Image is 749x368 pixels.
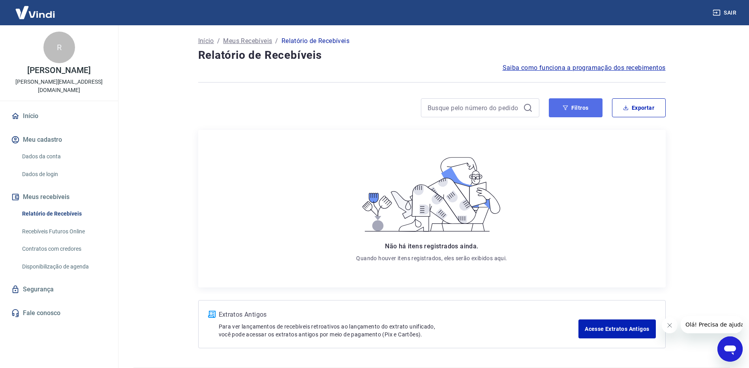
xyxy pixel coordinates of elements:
h4: Relatório de Recebíveis [198,47,666,63]
p: / [275,36,278,46]
a: Contratos com credores [19,241,109,257]
a: Início [9,107,109,125]
a: Disponibilização de agenda [19,259,109,275]
button: Sair [711,6,740,20]
a: Fale conosco [9,304,109,322]
a: Saiba como funciona a programação dos recebimentos [503,63,666,73]
a: Dados da conta [19,148,109,165]
p: Para ver lançamentos de recebíveis retroativos ao lançamento do extrato unificado, você pode aces... [219,323,579,338]
a: Início [198,36,214,46]
p: Quando houver itens registrados, eles serão exibidos aqui. [356,254,507,262]
a: Recebíveis Futuros Online [19,223,109,240]
a: Dados de login [19,166,109,182]
img: ícone [208,311,216,318]
span: Olá! Precisa de ajuda? [5,6,66,12]
img: Vindi [9,0,61,24]
a: Acesse Extratos Antigos [578,319,655,338]
p: [PERSON_NAME][EMAIL_ADDRESS][DOMAIN_NAME] [6,78,112,94]
button: Filtros [549,98,603,117]
p: / [217,36,220,46]
button: Meu cadastro [9,131,109,148]
button: Meus recebíveis [9,188,109,206]
a: Meus Recebíveis [223,36,272,46]
input: Busque pelo número do pedido [428,102,520,114]
p: [PERSON_NAME] [27,66,90,75]
a: Segurança [9,281,109,298]
p: Relatório de Recebíveis [282,36,349,46]
iframe: Mensagem da empresa [681,316,743,333]
div: R [43,32,75,63]
a: Relatório de Recebíveis [19,206,109,222]
p: Extratos Antigos [219,310,579,319]
iframe: Botão para abrir a janela de mensagens [717,336,743,362]
iframe: Fechar mensagem [662,317,678,333]
span: Não há itens registrados ainda. [385,242,478,250]
button: Exportar [612,98,666,117]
